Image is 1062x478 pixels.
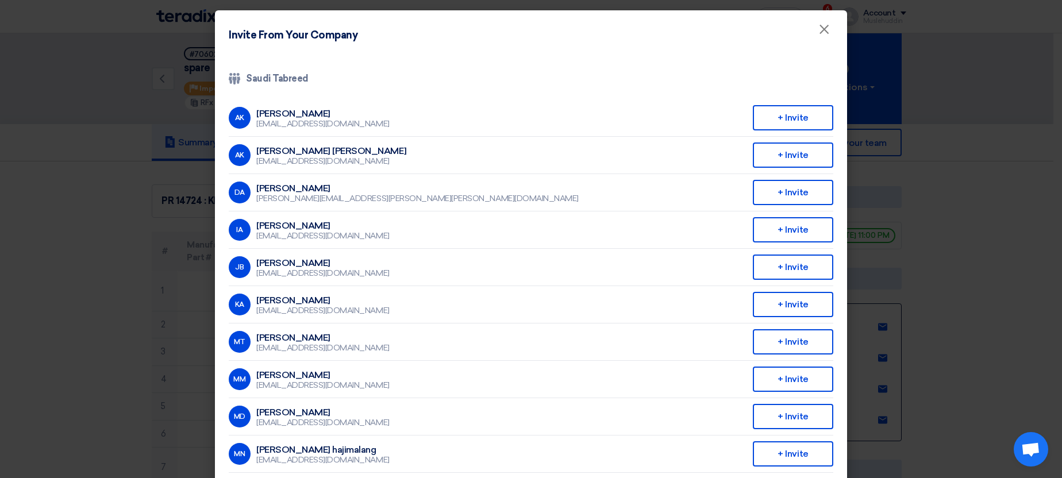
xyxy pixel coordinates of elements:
div: [PERSON_NAME] hajimalang [256,445,390,455]
div: MN [229,443,251,465]
div: [EMAIL_ADDRESS][DOMAIN_NAME] [256,306,390,316]
div: + Invite [753,404,833,429]
div: AK [229,107,251,129]
div: + Invite [753,105,833,130]
div: MD [229,406,251,427]
div: [EMAIL_ADDRESS][DOMAIN_NAME] [256,418,390,428]
div: [PERSON_NAME] [256,109,390,119]
div: MM [229,368,251,390]
div: [EMAIL_ADDRESS][DOMAIN_NAME] [256,119,390,129]
div: MT [229,331,251,353]
div: + Invite [753,217,833,242]
div: + Invite [753,255,833,280]
div: + Invite [753,180,833,205]
div: JB [229,256,251,278]
div: [PERSON_NAME] [256,370,390,380]
div: [PERSON_NAME][EMAIL_ADDRESS][PERSON_NAME][PERSON_NAME][DOMAIN_NAME] [256,194,579,204]
div: [PERSON_NAME] [256,183,579,194]
div: [PERSON_NAME] [256,407,390,418]
div: [PERSON_NAME] [256,221,390,231]
div: + Invite [753,329,833,354]
a: Open chat [1014,432,1048,467]
div: [EMAIL_ADDRESS][DOMAIN_NAME] [256,455,390,465]
div: [EMAIL_ADDRESS][DOMAIN_NAME] [256,343,390,353]
span: × [818,21,830,44]
div: + Invite [753,367,833,392]
div: [PERSON_NAME] [PERSON_NAME] [256,146,406,156]
div: IA [229,219,251,241]
div: DA [229,182,251,203]
div: + Invite [753,142,833,168]
button: Close [809,18,839,41]
div: KA [229,294,251,315]
div: + Invite [753,441,833,467]
div: [EMAIL_ADDRESS][DOMAIN_NAME] [256,231,390,241]
div: [EMAIL_ADDRESS][DOMAIN_NAME] [256,156,406,167]
div: AK [229,144,251,166]
div: Saudi Tabreed [229,72,833,86]
div: [PERSON_NAME] [256,295,390,306]
div: [PERSON_NAME] [256,333,390,343]
div: [EMAIL_ADDRESS][DOMAIN_NAME] [256,268,390,279]
h4: Invite From Your Company [229,28,357,43]
div: [EMAIL_ADDRESS][DOMAIN_NAME] [256,380,390,391]
div: [PERSON_NAME] [256,258,390,268]
div: + Invite [753,292,833,317]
